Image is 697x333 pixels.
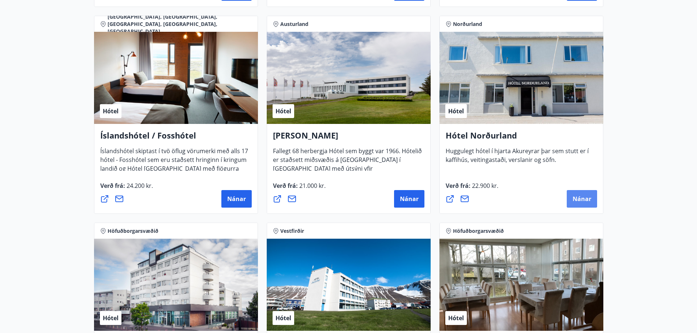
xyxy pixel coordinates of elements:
span: Hótel [276,107,291,115]
span: 21.000 kr. [298,182,326,190]
span: Huggulegt hótel í hjarta Akureyrar þar sem stutt er í kaffihús, veitingastaði, verslanir og söfn. [446,147,589,170]
span: Nánar [400,195,419,203]
button: Nánar [567,190,597,208]
span: Vestfirðir [280,227,304,235]
span: Austurland [280,20,308,28]
span: Verð frá : [100,182,153,196]
span: 24.200 kr. [125,182,153,190]
h4: [PERSON_NAME] [273,130,424,147]
span: Höfuðborgarsvæðið [108,227,158,235]
span: Norðurland [453,20,482,28]
span: Verð frá : [273,182,326,196]
button: Nánar [221,190,252,208]
span: Hótel [103,107,119,115]
span: Verð frá : [446,182,498,196]
span: Nánar [573,195,591,203]
span: Hótel [448,107,464,115]
span: Íslandshótel skiptast í tvö öflug vörumerki með alls 17 hótel - Fosshótel sem eru staðsett hringi... [100,147,248,187]
span: Höfuðborgarsvæðið [453,227,504,235]
span: Hótel [448,314,464,322]
span: Hótel [103,314,119,322]
span: Nánar [227,195,246,203]
span: Fallegt 68 herbergja Hótel sem byggt var 1966. Hótelið er staðsett miðsvæðis á [GEOGRAPHIC_DATA] ... [273,147,422,187]
span: [GEOGRAPHIC_DATA], [GEOGRAPHIC_DATA], [GEOGRAPHIC_DATA], [GEOGRAPHIC_DATA], [GEOGRAPHIC_DATA] [108,13,252,35]
span: Hótel [276,314,291,322]
button: Nánar [394,190,424,208]
span: 22.900 kr. [471,182,498,190]
h4: Íslandshótel / Fosshótel [100,130,252,147]
h4: Hótel Norðurland [446,130,597,147]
